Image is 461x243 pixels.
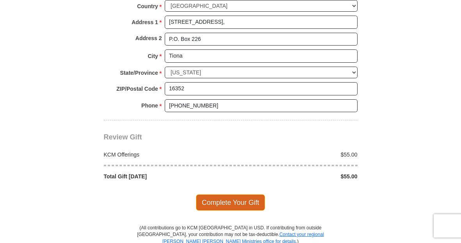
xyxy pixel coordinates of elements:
[104,133,142,141] span: Review Gift
[141,100,158,111] strong: Phone
[132,17,158,28] strong: Address 1
[116,83,158,94] strong: ZIP/Postal Code
[120,67,158,78] strong: State/Province
[231,173,362,180] div: $55.00
[100,151,231,158] div: KCM Offerings
[135,33,162,44] strong: Address 2
[100,173,231,180] div: Total Gift [DATE]
[231,151,362,158] div: $55.00
[148,51,158,62] strong: City
[137,1,158,12] strong: Country
[196,194,265,211] span: Complete Your Gift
